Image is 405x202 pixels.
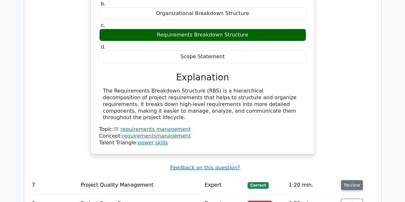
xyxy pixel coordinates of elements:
td: Project Quality Management [78,176,202,194]
span: d. [101,44,106,50]
div: Concept: [99,133,306,140]
a: power skills [138,140,168,146]
div: Talent Triangle: [99,126,306,146]
div: Topic: [99,126,306,133]
div: Requirements Breakdown Structure [99,29,306,41]
a: requirementsmanagement [122,133,190,139]
a: Feedback on this question? [170,165,240,171]
div: Scope Statement [99,51,306,63]
span: Correct [247,182,268,189]
div: Organizational Breakdown Structure [99,7,306,20]
td: 1:20 min. [286,176,339,194]
td: 7 [29,176,78,194]
button: Review [341,180,363,190]
a: requirements management [120,126,190,132]
td: Expert [202,176,245,194]
span: b. [101,1,106,7]
h3: Explanation [103,72,302,83]
div: The Requirements Breakdown Structure (RBS) is a hierarchical decomposition of project requirement... [103,88,302,121]
span: c. [101,22,105,28]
